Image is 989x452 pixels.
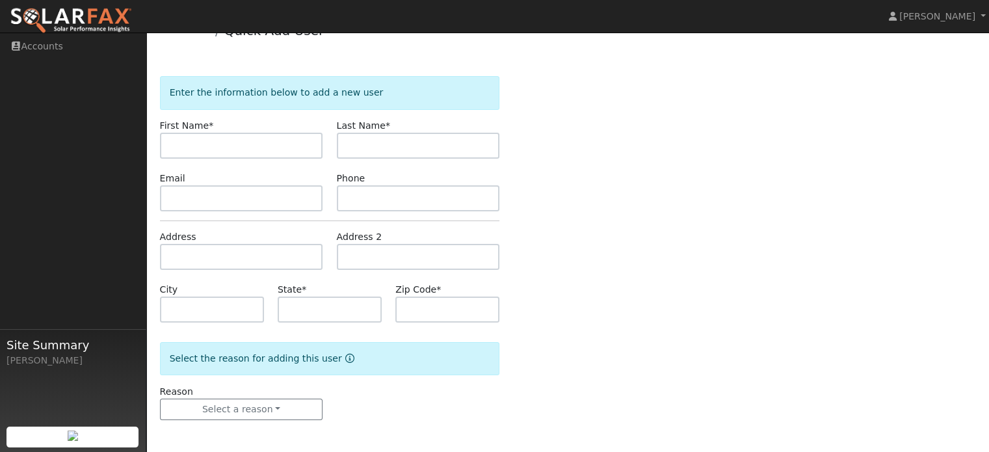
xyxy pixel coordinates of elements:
div: [PERSON_NAME] [7,354,139,367]
span: Required [209,120,213,131]
button: Select a reason [160,399,323,421]
a: Quick Add User [224,23,324,38]
span: Site Summary [7,336,139,354]
div: Select the reason for adding this user [160,342,500,375]
label: Phone [337,172,365,185]
label: Reason [160,385,193,399]
a: Reason for new user [342,353,354,364]
label: Last Name [337,119,390,133]
img: retrieve [68,431,78,441]
label: Email [160,172,185,185]
label: First Name [160,119,214,133]
span: [PERSON_NAME] [899,11,975,21]
span: Required [302,284,306,295]
label: State [278,283,306,297]
label: Zip Code [395,283,441,297]
label: Address [160,230,196,244]
label: Address 2 [337,230,382,244]
label: City [160,283,178,297]
div: Enter the information below to add a new user [160,76,500,109]
a: Accounts [169,25,211,35]
span: Required [436,284,441,295]
span: Required [386,120,390,131]
img: SolarFax [10,7,132,34]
